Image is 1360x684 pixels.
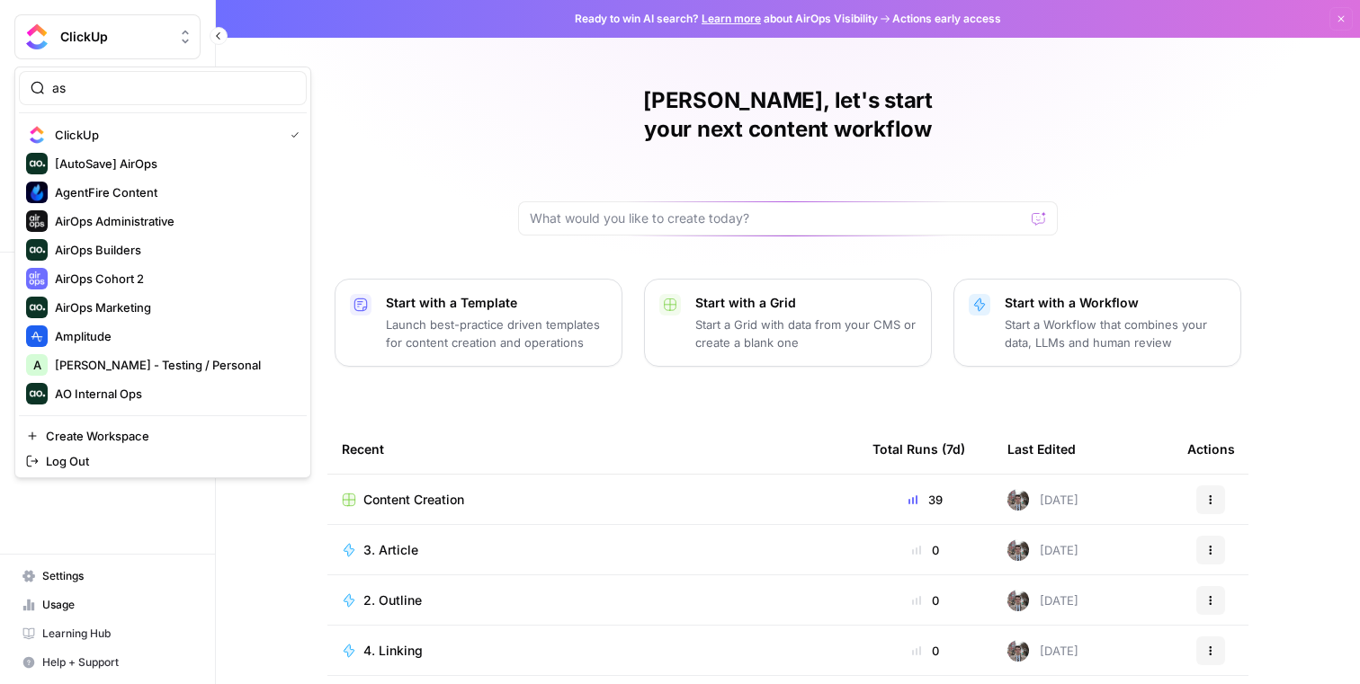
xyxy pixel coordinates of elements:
span: AirOps Builders [55,241,292,259]
a: Create Workspace [19,423,307,449]
button: Start with a WorkflowStart a Workflow that combines your data, LLMs and human review [953,279,1241,367]
span: 2. Outline [363,591,422,609]
p: Launch best-practice driven templates for content creation and operations [386,315,607,351]
span: AirOps Administrative [55,212,292,230]
div: 0 [872,591,979,609]
div: [DATE] [1007,590,1078,611]
h1: [PERSON_NAME], let's start your next content workflow [518,86,1058,144]
span: Ready to win AI search? about AirOps Visibility [575,11,878,27]
div: Last Edited [1007,424,1076,474]
input: Search Workspaces [52,79,295,97]
a: Learning Hub [14,619,201,648]
span: 3. Article [363,541,418,559]
img: AgentFire Content Logo [26,182,48,203]
a: 3. Article [342,541,844,559]
div: 0 [872,642,979,660]
span: Learning Hub [42,626,192,642]
span: Actions early access [892,11,1001,27]
span: Create Workspace [46,427,292,445]
span: 4. Linking [363,642,423,660]
p: Start with a Template [386,294,607,312]
span: AO Internal Ops [55,385,292,403]
span: AgentFire Content [55,183,292,201]
a: Log Out [19,449,307,474]
a: Content Creation [342,491,844,509]
span: [AutoSave] AirOps [55,155,292,173]
div: [DATE] [1007,640,1078,662]
img: AirOps Builders Logo [26,239,48,261]
span: ClickUp [55,126,276,144]
button: Start with a GridStart a Grid with data from your CMS or create a blank one [644,279,932,367]
img: AirOps Administrative Logo [26,210,48,232]
p: Start a Workflow that combines your data, LLMs and human review [1005,315,1226,351]
span: Settings [42,568,192,584]
p: Start with a Workflow [1005,294,1226,312]
div: [DATE] [1007,489,1078,511]
p: Start with a Grid [695,294,917,312]
span: A [33,356,41,374]
img: a2mlt6f1nb2jhzcjxsuraj5rj4vi [1007,640,1029,662]
div: Workspace: ClickUp [14,67,311,478]
img: [AutoSave] AirOps Logo [26,153,48,174]
div: [DATE] [1007,539,1078,561]
div: 39 [872,491,979,509]
button: Help + Support [14,648,201,677]
div: Total Runs (7d) [872,424,965,474]
span: ClickUp [60,28,169,46]
span: Help + Support [42,654,192,671]
span: Log Out [46,452,292,470]
div: 0 [872,541,979,559]
div: Actions [1187,424,1235,474]
img: a2mlt6f1nb2jhzcjxsuraj5rj4vi [1007,489,1029,511]
div: Recent [342,424,844,474]
span: [PERSON_NAME] - Testing / Personal [55,356,292,374]
img: ClickUp Logo [26,124,48,146]
img: a2mlt6f1nb2jhzcjxsuraj5rj4vi [1007,590,1029,611]
span: Content Creation [363,491,464,509]
span: Usage [42,597,192,613]
p: Start a Grid with data from your CMS or create a blank one [695,315,917,351]
a: Settings [14,562,201,591]
input: What would you like to create today? [530,209,1024,227]
img: AirOps Cohort 2 Logo [26,268,48,289]
span: AirOps Marketing [55,298,292,316]
button: Workspace: ClickUp [14,14,201,59]
span: Amplitude [55,327,292,345]
span: AirOps Cohort 2 [55,270,292,288]
img: Amplitude Logo [26,325,48,347]
a: 2. Outline [342,591,844,609]
img: ClickUp Logo [21,21,53,53]
img: AO Internal Ops Logo [26,383,48,404]
a: 4. Linking [342,642,844,660]
a: Learn more [702,12,761,25]
button: Start with a TemplateLaunch best-practice driven templates for content creation and operations [335,279,622,367]
img: AirOps Marketing Logo [26,297,48,318]
a: Usage [14,591,201,619]
img: a2mlt6f1nb2jhzcjxsuraj5rj4vi [1007,539,1029,561]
